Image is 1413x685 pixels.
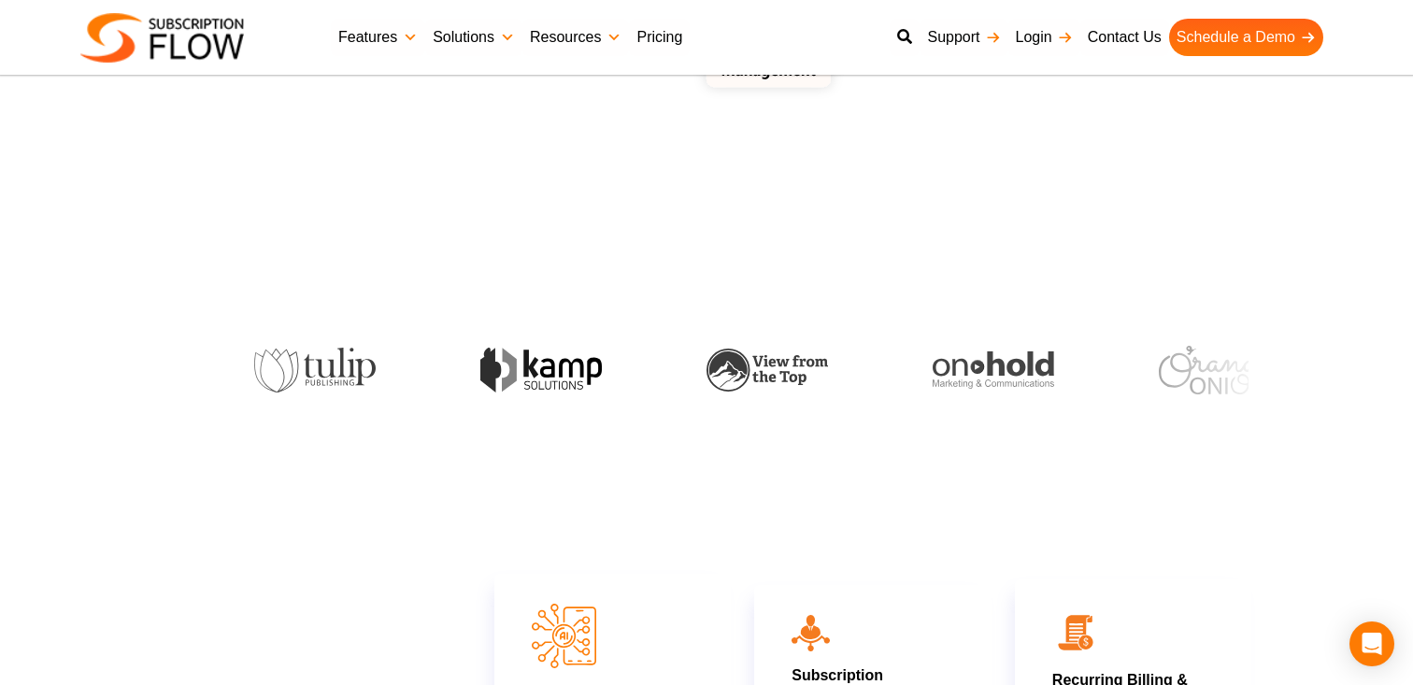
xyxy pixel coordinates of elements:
[706,349,828,392] img: view-from-the-top
[254,348,376,392] img: tulip-publishing
[933,351,1054,389] img: onhold-marketing
[425,19,522,56] a: Solutions
[1008,19,1080,56] a: Login
[331,19,425,56] a: Features
[792,615,830,650] img: icon10
[1080,19,1169,56] a: Contact Us
[629,19,690,56] a: Pricing
[920,19,1007,56] a: Support
[1349,621,1394,666] div: Open Intercom Messenger
[480,348,602,392] img: kamp-solution
[80,13,244,63] img: Subscriptionflow
[522,19,629,56] a: Resources
[1052,609,1099,656] img: 02
[1169,19,1323,56] a: Schedule a Demo
[532,604,596,668] img: AI Billing & Subscription Managements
